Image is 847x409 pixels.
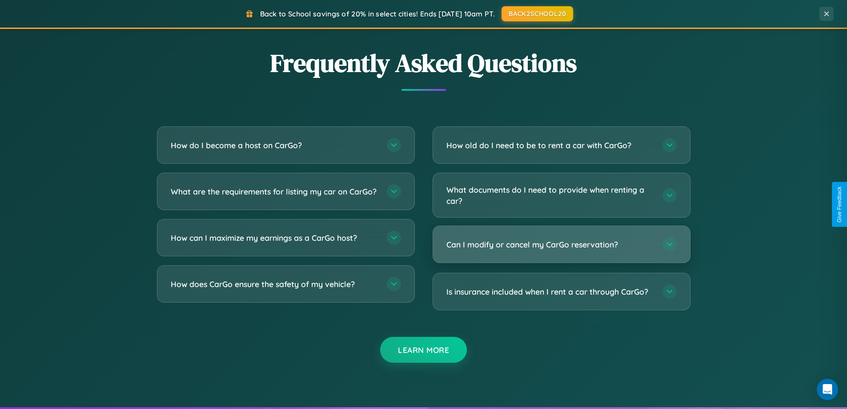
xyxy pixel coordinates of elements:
span: Back to School savings of 20% in select cities! Ends [DATE] 10am PT. [260,9,495,18]
div: Open Intercom Messenger [817,379,838,400]
button: Learn More [380,337,467,363]
h3: How does CarGo ensure the safety of my vehicle? [171,279,378,290]
h2: Frequently Asked Questions [157,46,690,80]
h3: How do I become a host on CarGo? [171,140,378,151]
button: BACK2SCHOOL20 [502,6,573,21]
h3: What are the requirements for listing my car on CarGo? [171,186,378,197]
h3: Is insurance included when I rent a car through CarGo? [446,286,654,297]
h3: What documents do I need to provide when renting a car? [446,184,654,206]
div: Give Feedback [836,186,843,223]
h3: Can I modify or cancel my CarGo reservation? [446,239,654,250]
h3: How old do I need to be to rent a car with CarGo? [446,140,654,151]
h3: How can I maximize my earnings as a CarGo host? [171,232,378,243]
